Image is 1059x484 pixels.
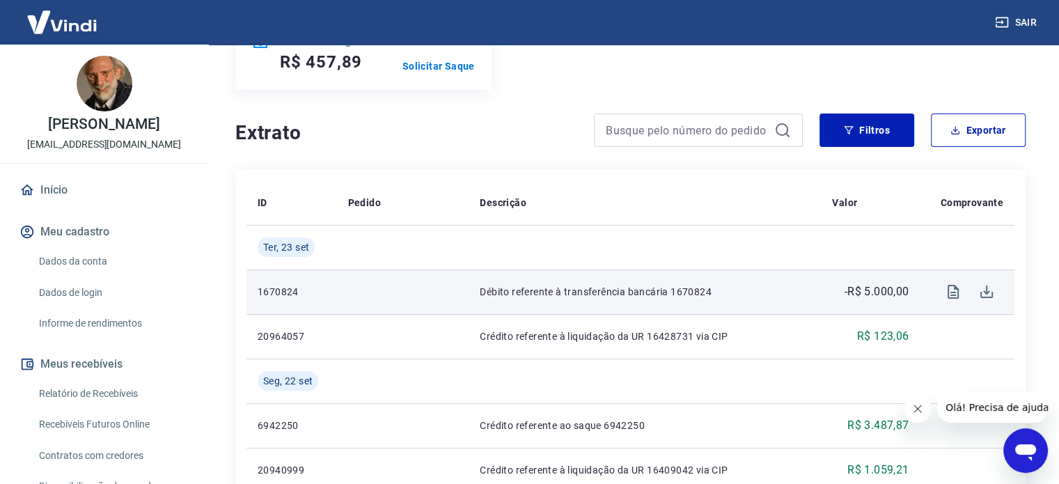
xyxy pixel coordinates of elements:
a: Contratos com credores [33,442,191,470]
a: Solicitar Saque [402,59,475,73]
p: Descrição [480,196,526,210]
span: Seg, 22 set [263,374,313,388]
a: Relatório de Recebíveis [33,380,191,408]
p: ID [258,196,267,210]
p: R$ 3.487,87 [847,417,909,434]
iframe: Botão para abrir a janela de mensagens [1003,428,1048,473]
iframe: Fechar mensagem [904,395,932,423]
h4: Extrato [235,119,577,147]
a: Recebíveis Futuros Online [33,410,191,439]
p: Crédito referente ao saque 6942250 [480,419,810,432]
a: Início [17,175,191,205]
button: Exportar [931,114,1026,147]
span: Olá! Precisa de ajuda? [8,10,117,21]
p: Débito referente à transferência bancária 1670824 [480,285,810,299]
button: Meu cadastro [17,217,191,247]
p: Pedido [348,196,381,210]
img: 634afa72-0682-498e-b50c-a0234edca7f8.jpeg [77,56,132,111]
button: Sair [992,10,1042,36]
button: Filtros [819,114,914,147]
p: Crédito referente à liquidação da UR 16409042 via CIP [480,463,810,477]
p: [EMAIL_ADDRESS][DOMAIN_NAME] [27,137,181,152]
p: 20940999 [258,463,326,477]
span: Ter, 23 set [263,240,309,254]
p: Crédito referente à liquidação da UR 16428731 via CIP [480,329,810,343]
img: Vindi [17,1,107,43]
a: Informe de rendimentos [33,309,191,338]
p: [PERSON_NAME] [48,117,159,132]
a: Dados da conta [33,247,191,276]
h5: R$ 457,89 [280,51,362,73]
p: Comprovante [941,196,1003,210]
iframe: Mensagem da empresa [937,392,1048,423]
a: Dados de login [33,279,191,307]
button: Meus recebíveis [17,349,191,380]
p: 6942250 [258,419,326,432]
p: 1670824 [258,285,326,299]
p: Valor [832,196,857,210]
p: 20964057 [258,329,326,343]
p: R$ 123,06 [857,328,909,345]
input: Busque pelo número do pedido [606,120,769,141]
span: Visualizar [936,275,970,309]
p: R$ 1.059,21 [847,462,909,478]
p: -R$ 5.000,00 [845,283,909,300]
span: Download [970,275,1003,309]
